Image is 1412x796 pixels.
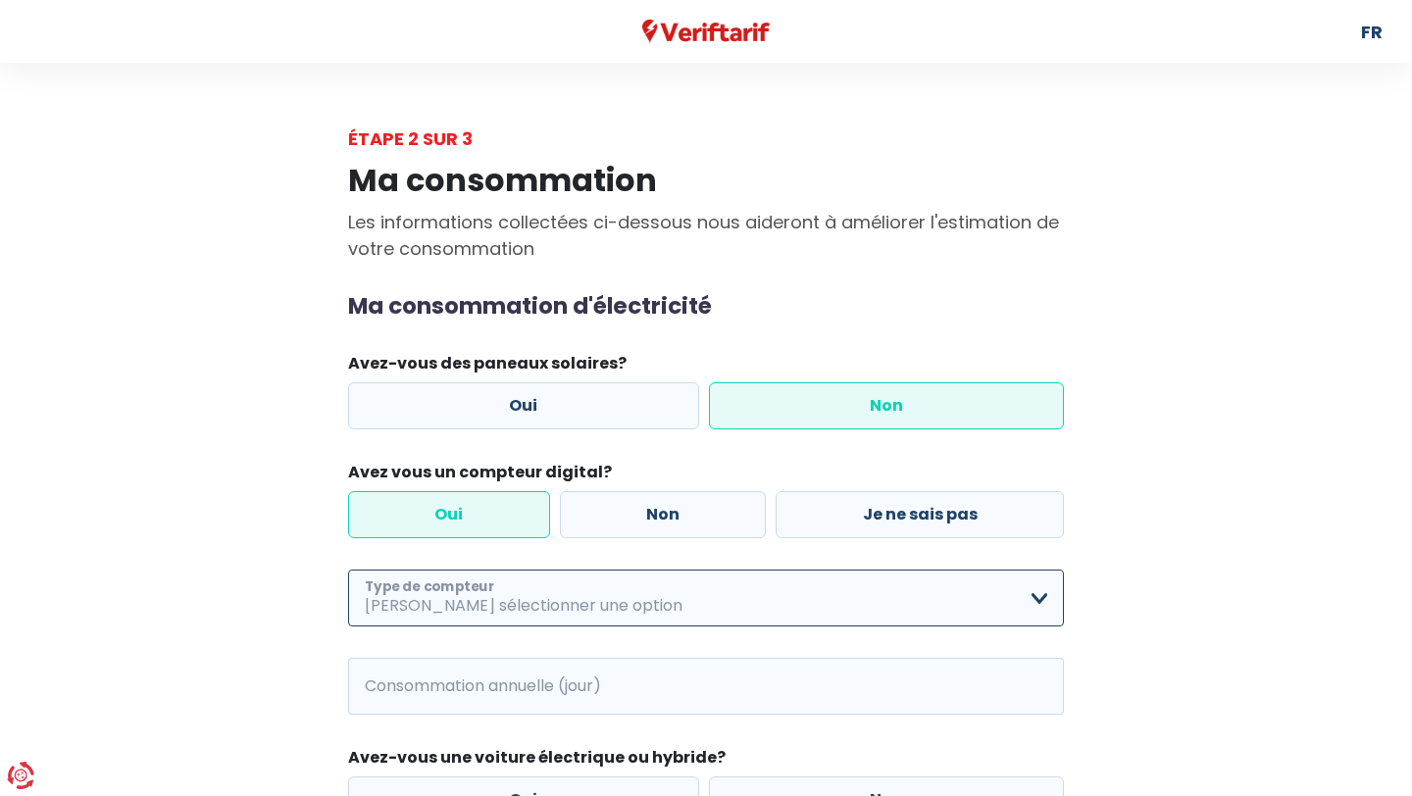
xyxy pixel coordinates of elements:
legend: Avez vous un compteur digital? [348,461,1064,491]
h2: Ma consommation d'électricité [348,293,1064,321]
label: Non [709,382,1065,429]
span: kWh [348,658,402,715]
p: Les informations collectées ci-dessous nous aideront à améliorer l'estimation de votre consommation [348,209,1064,262]
legend: Avez-vous des paneaux solaires? [348,352,1064,382]
div: Étape 2 sur 3 [348,125,1064,152]
img: Veriftarif logo [642,20,771,44]
h1: Ma consommation [348,162,1064,199]
label: Oui [348,491,550,538]
legend: Avez-vous une voiture électrique ou hybride? [348,746,1064,776]
label: Oui [348,382,699,429]
label: Je ne sais pas [776,491,1064,538]
label: Non [560,491,767,538]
